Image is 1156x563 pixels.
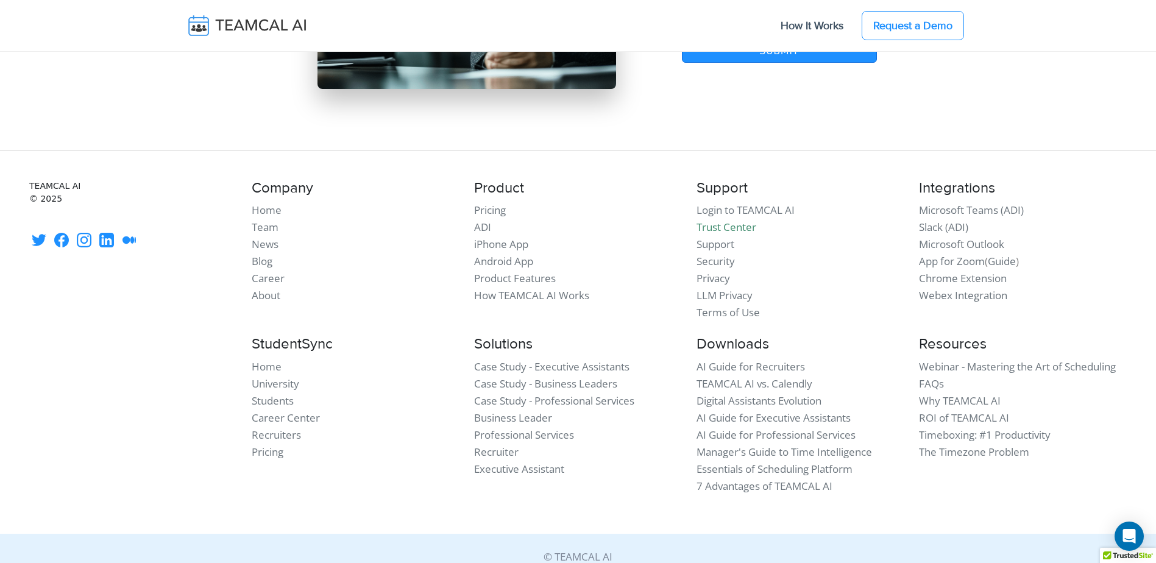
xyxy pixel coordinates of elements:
a: Pricing [474,203,506,217]
a: News [252,237,278,251]
a: Product Features [474,271,556,285]
a: Android App [474,254,533,268]
li: ( ) [919,253,1127,270]
a: Essentials of Scheduling Platform [697,462,853,476]
a: The Timezone Problem [919,445,1029,459]
a: iPhone App [474,237,528,251]
h4: Integrations [919,180,1127,197]
a: Chrome Extension [919,271,1007,285]
h4: StudentSync [252,336,459,353]
a: ROI of TEAMCAL AI [919,411,1009,425]
a: Why TEAMCAL AI [919,394,1001,408]
a: Career [252,271,285,285]
a: University [252,377,299,391]
h4: Company [252,180,459,197]
a: App for Zoom [919,254,985,268]
a: Recruiter [474,445,519,459]
a: Career Center [252,411,320,425]
a: Case Study - Professional Services [474,394,634,408]
h4: Support [697,180,904,197]
a: Trust Center [697,220,756,234]
a: Webex Integration [919,288,1007,302]
div: Open Intercom Messenger [1115,522,1144,551]
a: Privacy [697,271,730,285]
a: Request a Demo [862,11,964,40]
a: Security [697,254,735,268]
a: Login to TEAMCAL AI [697,203,795,217]
small: TEAMCAL AI © 2025 [29,180,237,205]
a: Slack (ADI) [919,220,968,234]
a: Microsoft Teams (ADI) [919,203,1024,217]
a: About [252,288,280,302]
a: Manager's Guide to Time Intelligence [697,445,872,459]
h4: Solutions [474,336,682,353]
a: ADI [474,220,491,234]
a: Recruiters [252,428,301,442]
a: Timeboxing: #1 Productivity [919,428,1051,442]
a: AI Guide for Executive Assistants [697,411,851,425]
a: FAQs [919,377,944,391]
a: LLM Privacy [697,288,753,302]
a: Webinar - Mastering the Art of Scheduling [919,359,1116,374]
a: Case Study - Executive Assistants [474,359,629,374]
a: Home [252,203,282,217]
a: Professional Services [474,428,574,442]
a: How TEAMCAL AI Works [474,288,589,302]
a: Business Leader [474,411,552,425]
h4: Resources [919,336,1127,353]
a: How It Works [768,13,856,38]
a: AI Guide for Recruiters [697,359,805,374]
a: 7 Advantages of TEAMCAL AI [697,479,832,493]
a: Terms of Use [697,305,760,319]
a: Blog [252,254,272,268]
a: TEAMCAL AI vs. Calendly [697,377,812,391]
a: Executive Assistant [474,462,564,476]
a: Team [252,220,278,234]
a: Support [697,237,734,251]
h4: Downloads [697,336,904,353]
a: Pricing [252,445,283,459]
h4: Product [474,180,682,197]
a: Guide [988,254,1016,268]
a: Students [252,394,294,408]
a: Case Study - Business Leaders [474,377,617,391]
a: Digital Assistants Evolution [697,394,821,408]
a: Home [252,359,282,374]
a: AI Guide for Professional Services [697,428,856,442]
a: Microsoft Outlook [919,237,1004,251]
